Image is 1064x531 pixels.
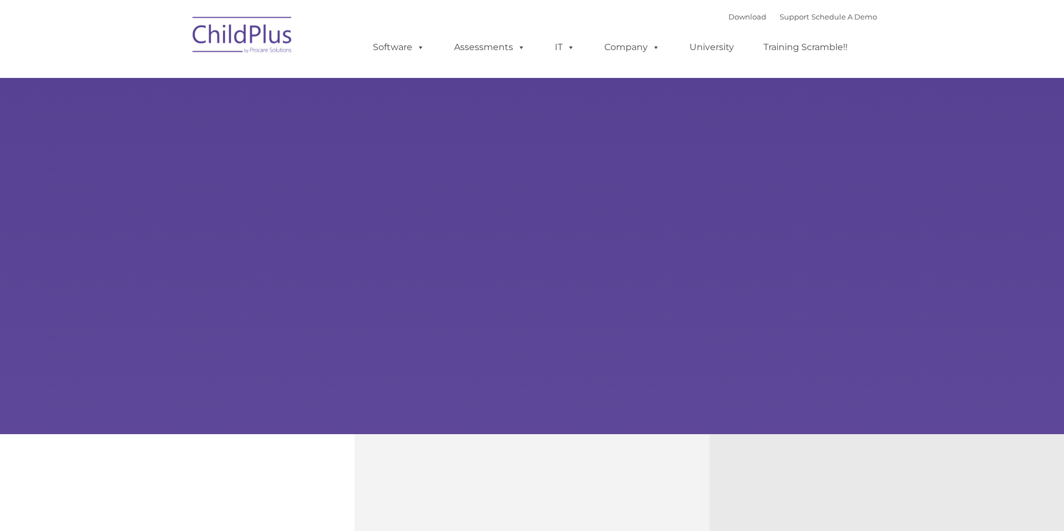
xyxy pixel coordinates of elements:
a: Support [780,12,809,21]
font: | [728,12,877,21]
a: Software [362,36,436,58]
a: IT [544,36,586,58]
a: Download [728,12,766,21]
a: Training Scramble!! [752,36,859,58]
a: University [678,36,745,58]
a: Company [593,36,671,58]
a: Schedule A Demo [811,12,877,21]
img: ChildPlus by Procare Solutions [187,9,298,65]
a: Assessments [443,36,536,58]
